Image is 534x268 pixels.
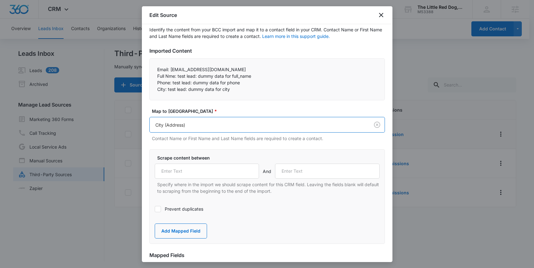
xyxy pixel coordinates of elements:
[157,86,377,92] p: City: test lead: dummy data for city
[149,47,385,55] p: Imported Content
[157,66,377,73] p: Email: [EMAIL_ADDRESS][DOMAIN_NAME]
[157,79,377,86] p: Phone: test lead: dummy data for phone
[157,181,380,194] p: Specify where in the import we should scrape content for this CRM field. Leaving the fields blank...
[149,11,177,19] h1: Edit Source
[275,164,380,179] input: Enter Text
[152,135,385,142] p: Contact Name or First Name and Last Name fields are required to create a contact.
[377,11,385,19] button: close
[149,26,385,39] p: Identify the content from your BCC import and map it to a contact field in your CRM. Contact Name...
[372,120,382,130] button: Clear
[157,73,377,79] p: Full Nme: test lead: dummy data for full_name
[152,108,387,114] label: Map to [GEOGRAPHIC_DATA]
[155,223,207,239] button: Add Mapped Field
[149,251,385,259] p: Mapped Fields
[157,155,382,161] label: Scrape content between
[263,168,271,175] p: And
[155,164,259,179] input: Enter Text
[262,34,330,39] a: Learn more in this support guide.
[155,206,380,212] label: Prevent duplicates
